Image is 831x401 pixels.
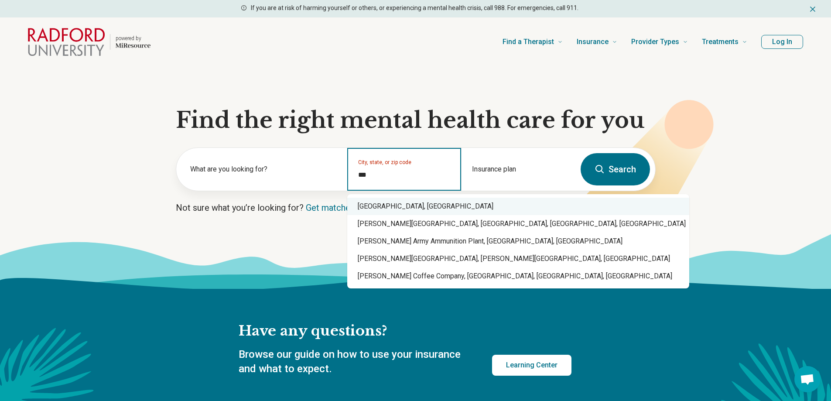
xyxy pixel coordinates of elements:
div: [PERSON_NAME] Coffee Company, [GEOGRAPHIC_DATA], [GEOGRAPHIC_DATA], [GEOGRAPHIC_DATA] [347,267,689,285]
span: Treatments [702,36,739,48]
div: [PERSON_NAME][GEOGRAPHIC_DATA], [GEOGRAPHIC_DATA], [GEOGRAPHIC_DATA], [GEOGRAPHIC_DATA] [347,215,689,233]
a: Home page [28,28,150,56]
h2: Have any questions? [239,322,571,340]
span: Find a Therapist [503,36,554,48]
span: Insurance [577,36,609,48]
div: Open chat [794,366,821,392]
a: Get matched [306,202,355,213]
div: [PERSON_NAME][GEOGRAPHIC_DATA], [PERSON_NAME][GEOGRAPHIC_DATA], [GEOGRAPHIC_DATA] [347,250,689,267]
button: Dismiss [808,3,817,14]
div: Suggestions [347,194,689,288]
div: [GEOGRAPHIC_DATA], [GEOGRAPHIC_DATA] [347,198,689,215]
span: Provider Types [631,36,679,48]
p: If you are at risk of harming yourself or others, or experiencing a mental health crisis, call 98... [251,3,578,13]
p: Browse our guide on how to use your insurance and what to expect. [239,347,471,377]
label: What are you looking for? [190,164,337,175]
h1: Find the right mental health care for you [176,107,656,134]
button: Log In [761,35,803,49]
a: Learning Center [492,355,571,376]
p: Not sure what you’re looking for? [176,202,656,214]
button: Search [581,153,650,185]
p: powered by [116,35,150,42]
div: [PERSON_NAME] Army Ammunition Plant, [GEOGRAPHIC_DATA], [GEOGRAPHIC_DATA] [347,233,689,250]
